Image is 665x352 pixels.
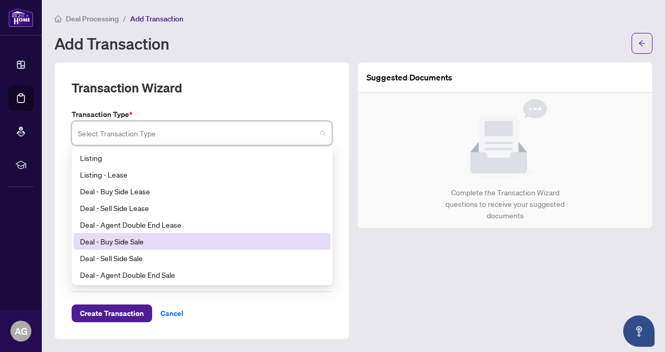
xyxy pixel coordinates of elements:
[80,252,324,264] div: Deal - Sell Side Sale
[74,200,330,216] div: Deal - Sell Side Lease
[66,14,119,24] span: Deal Processing
[80,236,324,247] div: Deal - Buy Side Sale
[123,13,126,25] li: /
[638,40,646,47] span: arrow-left
[80,305,144,322] span: Create Transaction
[72,109,332,120] label: Transaction Type
[80,202,324,214] div: Deal - Sell Side Lease
[74,266,330,283] div: Deal - Agent Double End Sale
[54,35,169,52] h1: Add Transaction
[160,305,184,322] span: Cancel
[366,71,452,84] article: Suggested Documents
[54,15,62,22] span: home
[152,304,192,322] button: Cancel
[80,185,324,197] div: Deal - Buy Side Lease
[434,187,576,221] div: Complete the Transaction Wizard questions to receive your suggested documents
[80,169,324,180] div: Listing - Lease
[463,99,547,179] img: Null State Icon
[74,183,330,200] div: Deal - Buy Side Lease
[74,250,330,266] div: Deal - Sell Side Sale
[623,315,655,347] button: Open asap
[74,216,330,233] div: Deal - Agent Double End Lease
[74,233,330,250] div: Deal - Buy Side Sale
[72,79,182,96] h2: Transaction Wizard
[80,219,324,230] div: Deal - Agent Double End Lease
[80,269,324,280] div: Deal - Agent Double End Sale
[130,14,184,24] span: Add Transaction
[8,8,33,27] img: logo
[80,152,324,163] div: Listing
[74,149,330,166] div: Listing
[15,324,28,338] span: AG
[72,304,152,322] button: Create Transaction
[74,166,330,183] div: Listing - Lease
